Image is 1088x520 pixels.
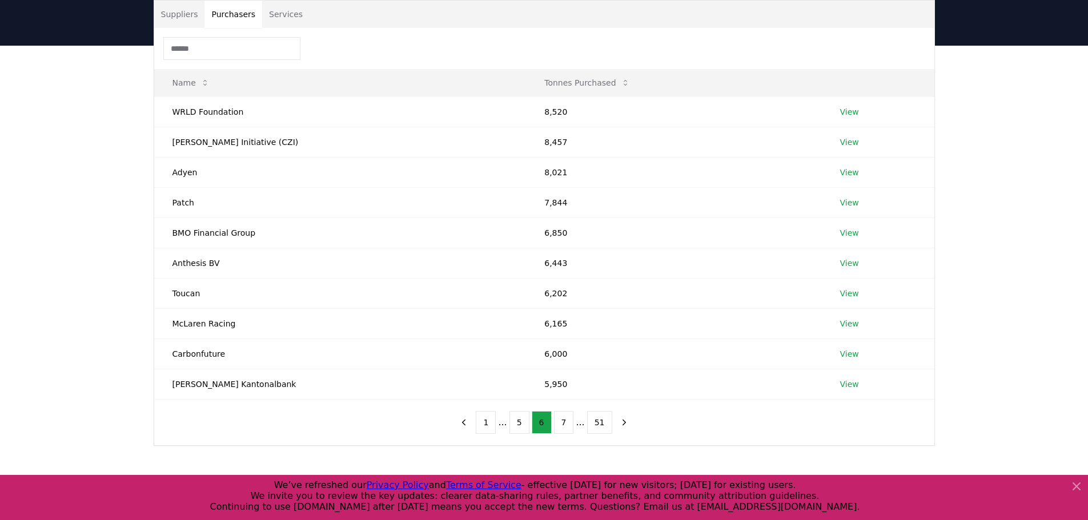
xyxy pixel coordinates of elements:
button: next page [615,411,634,434]
td: 6,443 [526,248,821,278]
td: McLaren Racing [154,308,527,338]
a: View [840,318,859,329]
td: 7,844 [526,187,821,217]
li: ... [576,416,584,429]
td: Patch [154,187,527,217]
td: 6,850 [526,217,821,248]
li: ... [498,416,507,429]
td: Adyen [154,157,527,187]
td: [PERSON_NAME] Initiative (CZI) [154,127,527,157]
a: View [840,348,859,360]
a: View [840,197,859,208]
td: WRLD Foundation [154,96,527,127]
td: 5,950 [526,369,821,399]
td: Anthesis BV [154,248,527,278]
a: View [840,167,859,178]
button: 1 [476,411,496,434]
a: View [840,257,859,269]
td: 6,202 [526,278,821,308]
td: [PERSON_NAME] Kantonalbank [154,369,527,399]
td: BMO Financial Group [154,217,527,248]
td: 6,165 [526,308,821,338]
button: previous page [454,411,473,434]
button: Name [163,71,219,94]
a: View [840,106,859,118]
button: Purchasers [204,1,262,28]
td: 8,457 [526,127,821,157]
button: 6 [532,411,552,434]
td: Toucan [154,278,527,308]
button: Services [262,1,310,28]
button: 5 [509,411,529,434]
td: 6,000 [526,338,821,369]
button: 7 [554,411,574,434]
a: View [840,136,859,148]
td: 8,021 [526,157,821,187]
td: 8,520 [526,96,821,127]
a: View [840,227,859,239]
a: View [840,378,859,390]
button: Suppliers [154,1,205,28]
a: View [840,288,859,299]
button: 51 [587,411,612,434]
button: Tonnes Purchased [535,71,639,94]
td: Carbonfuture [154,338,527,369]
